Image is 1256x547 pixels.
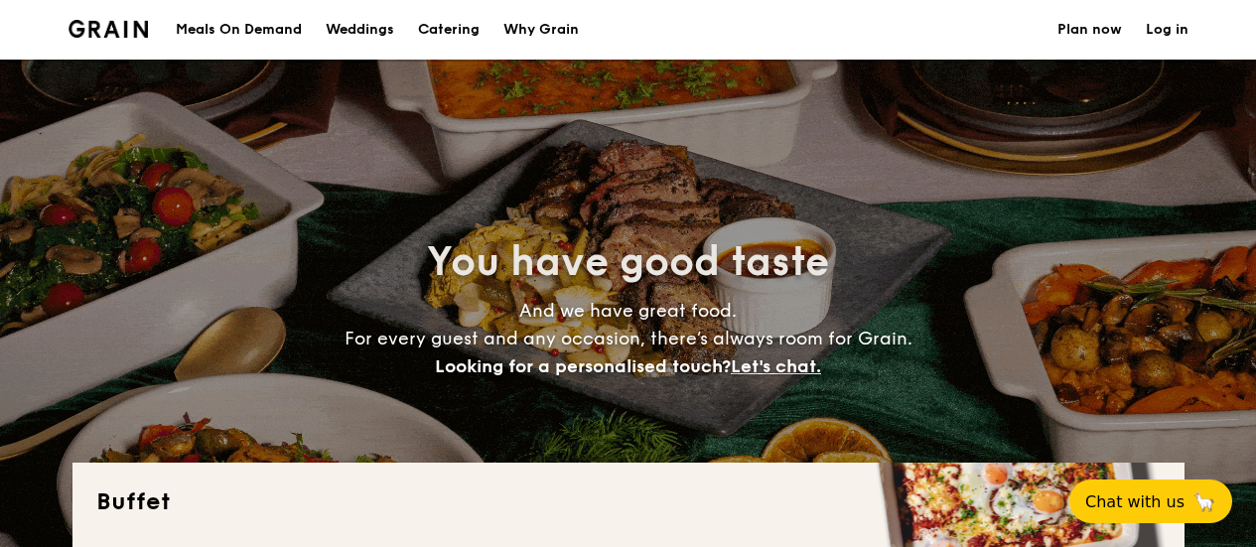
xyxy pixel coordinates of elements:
[1192,490,1216,513] span: 🦙
[435,355,731,377] span: Looking for a personalised touch?
[427,238,829,286] span: You have good taste
[69,20,149,38] a: Logotype
[1069,479,1232,523] button: Chat with us🦙
[731,355,821,377] span: Let's chat.
[96,486,1161,518] h2: Buffet
[69,20,149,38] img: Grain
[1085,492,1185,511] span: Chat with us
[345,300,912,377] span: And we have great food. For every guest and any occasion, there’s always room for Grain.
